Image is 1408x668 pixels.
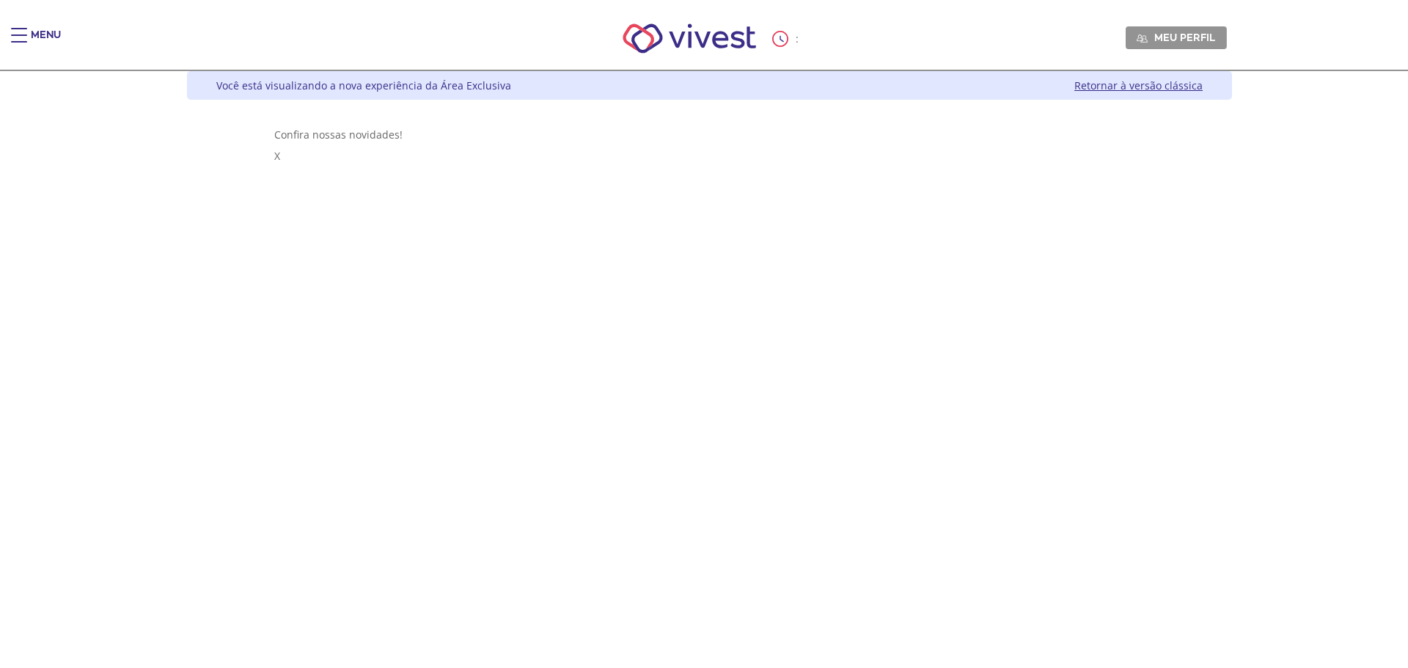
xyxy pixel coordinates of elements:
[1154,31,1215,44] span: Meu perfil
[772,31,802,47] div: :
[606,7,773,70] img: Vivest
[1126,26,1227,48] a: Meu perfil
[274,149,280,163] span: X
[1137,33,1148,44] img: Meu perfil
[216,78,511,92] div: Você está visualizando a nova experiência da Área Exclusiva
[274,128,1145,142] div: Confira nossas novidades!
[1074,78,1203,92] a: Retornar à versão clássica
[176,71,1232,668] div: Vivest
[31,28,61,57] div: Menu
